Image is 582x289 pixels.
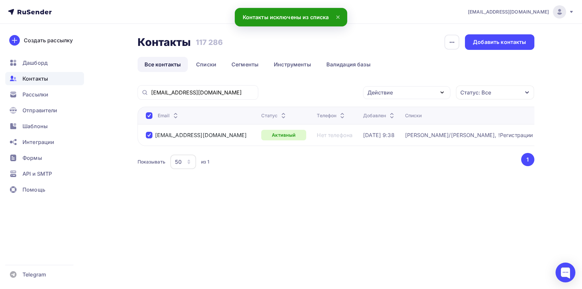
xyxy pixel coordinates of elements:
[5,56,84,69] a: Дашборд
[521,153,534,166] button: Go to page 1
[468,9,549,15] span: [EMAIL_ADDRESS][DOMAIN_NAME]
[405,132,556,138] a: [PERSON_NAME]/[PERSON_NAME], !Регистрации Куликов
[189,57,223,72] a: Списки
[22,186,45,194] span: Помощь
[363,86,450,99] button: Действие
[22,106,58,114] span: Отправители
[520,153,534,166] ul: Pagination
[473,38,526,46] div: Добавить контакты
[317,132,353,138] a: Нет телефона
[468,5,574,18] a: [EMAIL_ADDRESS][DOMAIN_NAME]
[22,122,48,130] span: Шаблоны
[5,120,84,133] a: Шаблоны
[460,89,491,96] div: Статус: Все
[5,72,84,85] a: Контакты
[367,89,393,96] div: Действие
[225,57,266,72] a: Сегменты
[138,159,165,165] div: Показывать
[175,158,182,166] div: 50
[22,271,46,278] span: Telegram
[24,36,73,44] div: Создать рассылку
[5,104,84,117] a: Отправители
[317,112,346,119] div: Телефон
[138,36,191,49] h2: Контакты
[196,38,223,47] h3: 117 286
[5,151,84,164] a: Формы
[456,85,534,100] button: Статус: Все
[22,138,54,146] span: Интеграции
[261,112,287,119] div: Статус
[22,75,48,83] span: Контакты
[22,90,48,98] span: Рассылки
[363,132,395,138] a: [DATE] 9:38
[201,159,210,165] div: из 1
[170,154,196,169] button: 50
[151,89,254,96] input: Поиск
[22,59,48,67] span: Дашборд
[405,112,422,119] div: Списки
[261,130,306,140] a: Активный
[319,57,378,72] a: Валидация базы
[158,112,180,119] div: Email
[22,170,52,178] span: API и SMTP
[5,88,84,101] a: Рассылки
[155,132,247,138] a: [EMAIL_ADDRESS][DOMAIN_NAME]
[22,154,42,162] span: Формы
[363,112,396,119] div: Добавлен
[267,57,318,72] a: Инструменты
[138,57,188,72] a: Все контакты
